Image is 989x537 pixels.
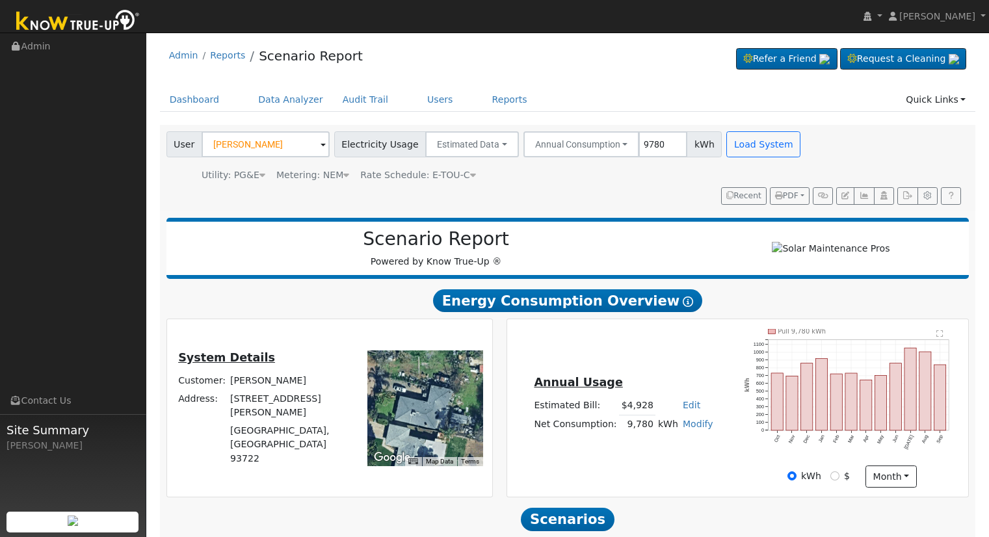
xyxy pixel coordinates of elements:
[532,415,619,434] td: Net Consumption:
[248,88,333,112] a: Data Analyzer
[897,187,917,205] button: Export Interval Data
[210,50,245,60] a: Reports
[754,349,764,355] text: 1000
[840,48,966,70] a: Request a Cleaning
[683,296,693,307] i: Show Help
[334,131,426,157] span: Electricity Usage
[875,375,887,430] rect: onclick=""
[683,400,700,410] a: Edit
[917,187,938,205] button: Settings
[169,50,198,60] a: Admin
[179,228,692,250] h2: Scenario Report
[756,373,764,378] text: 700
[778,328,826,335] text: Pull 9,780 kWh
[813,187,833,205] button: Generate Report Link
[202,168,265,182] div: Utility: PG&E
[532,397,619,415] td: Estimated Bill:
[10,7,146,36] img: Know True-Up
[801,363,813,430] rect: onclick=""
[756,396,764,402] text: 400
[371,449,414,466] a: Open this area in Google Maps (opens a new window)
[7,439,139,452] div: [PERSON_NAME]
[726,131,800,157] button: Load System
[756,365,764,371] text: 800
[176,390,228,422] td: Address:
[425,131,519,157] button: Estimated Data
[523,131,640,157] button: Annual Consumption
[844,469,850,483] label: $
[874,187,894,205] button: Login As
[775,191,798,200] span: PDF
[68,516,78,526] img: retrieve
[771,373,783,430] rect: onclick=""
[756,404,764,410] text: 300
[905,348,917,430] rect: onclick=""
[756,380,764,386] text: 600
[862,434,871,443] text: Apr
[371,449,414,466] img: Google
[461,458,479,465] a: Terms (opens in new tab)
[202,131,330,157] input: Select a User
[619,397,655,415] td: $4,928
[770,187,810,205] button: PDF
[830,471,839,480] input: $
[756,419,764,425] text: 100
[761,427,764,433] text: 0
[160,88,230,112] a: Dashboard
[819,54,830,64] img: retrieve
[787,434,797,444] text: Nov
[904,434,916,451] text: [DATE]
[801,469,821,483] label: kWh
[178,351,275,364] u: System Details
[892,434,901,444] text: Jun
[847,434,856,444] text: Mar
[176,371,228,389] td: Customer:
[949,54,959,64] img: retrieve
[802,434,811,444] text: Dec
[655,415,680,434] td: kWh
[228,390,350,422] td: [STREET_ADDRESS][PERSON_NAME]
[846,373,858,430] rect: onclick=""
[772,242,890,255] img: Solar Maintenance Pros
[836,187,854,205] button: Edit User
[937,330,944,337] text: 
[426,457,453,466] button: Map Data
[786,376,798,430] rect: onclick=""
[773,434,782,443] text: Oct
[228,371,350,389] td: [PERSON_NAME]
[899,11,975,21] span: [PERSON_NAME]
[745,378,751,392] text: kWh
[166,131,202,157] span: User
[534,376,622,389] u: Annual Usage
[228,422,350,467] td: [GEOGRAPHIC_DATA], [GEOGRAPHIC_DATA] 93722
[521,508,614,531] span: Scenarios
[877,434,886,445] text: May
[482,88,537,112] a: Reports
[683,419,713,429] a: Modify
[831,374,843,430] rect: onclick=""
[832,434,841,444] text: Feb
[333,88,398,112] a: Audit Trail
[816,358,828,430] rect: onclick=""
[756,357,764,363] text: 900
[920,352,932,430] rect: onclick=""
[817,434,826,444] text: Jan
[921,434,930,445] text: Aug
[756,412,764,417] text: 200
[433,289,702,313] span: Energy Consumption Overview
[865,465,917,488] button: month
[787,471,797,480] input: kWh
[417,88,463,112] a: Users
[861,380,873,430] rect: onclick=""
[259,48,363,64] a: Scenario Report
[736,48,837,70] a: Refer a Friend
[756,388,764,394] text: 500
[276,168,349,182] div: Metering: NEM
[754,341,764,347] text: 1100
[173,228,700,268] div: Powered by Know True-Up ®
[941,187,961,205] a: Help Link
[896,88,975,112] a: Quick Links
[619,415,655,434] td: 9,780
[936,434,945,445] text: Sep
[890,363,902,430] rect: onclick=""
